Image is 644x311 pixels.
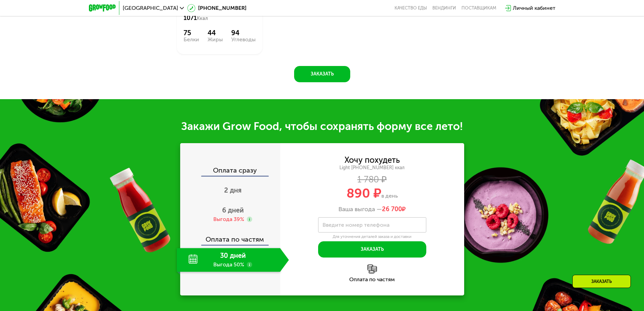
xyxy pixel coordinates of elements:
[222,206,244,214] span: 6 дней
[323,223,389,227] label: Введите номер телефона
[318,234,426,240] div: Для уточнения деталей заказа и доставки
[224,186,242,194] span: 2 дня
[231,29,256,37] div: 94
[280,165,464,171] div: Light [PHONE_NUMBER] ккал
[381,193,398,199] span: в день
[184,37,199,42] div: Белки
[513,4,555,12] div: Личный кабинет
[187,4,246,12] a: [PHONE_NUMBER]
[280,206,464,213] div: Ваша выгода —
[382,206,406,213] span: ₽
[461,5,496,11] div: поставщикам
[395,5,427,11] a: Качество еды
[572,275,631,288] div: Заказать
[367,264,377,274] img: l6xcnZfty9opOoJh.png
[213,216,244,223] div: Выгода 39%
[184,29,199,37] div: 75
[123,5,178,11] span: [GEOGRAPHIC_DATA]
[184,14,197,22] span: 1071
[231,37,256,42] div: Углеводы
[347,185,381,201] span: 890 ₽
[197,16,208,21] span: Ккал
[344,156,400,164] div: Хочу похудеть
[208,29,223,37] div: 44
[280,176,464,183] div: 1 780 ₽
[181,167,280,176] div: Оплата сразу
[318,241,426,258] button: Заказать
[208,37,223,42] div: Жиры
[382,205,402,213] span: 26 700
[280,277,464,282] div: Оплата по частям
[294,66,350,82] button: Заказать
[181,229,280,245] div: Оплата по частям
[432,5,456,11] a: Вендинги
